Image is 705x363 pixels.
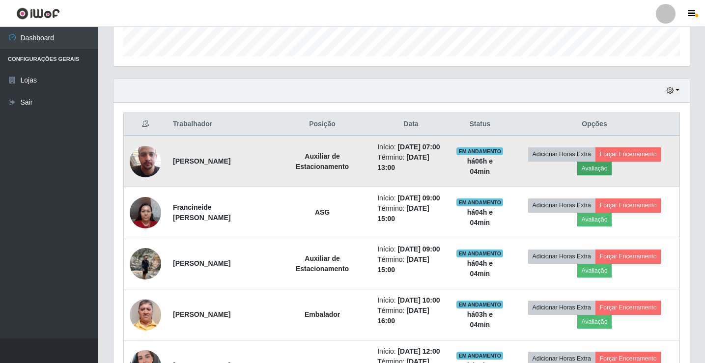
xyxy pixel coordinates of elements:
[577,213,612,226] button: Avaliação
[595,147,661,161] button: Forçar Encerramento
[173,203,230,222] strong: Francineide [PERSON_NAME]
[173,259,230,267] strong: [PERSON_NAME]
[509,113,679,136] th: Opções
[16,7,60,20] img: CoreUI Logo
[315,208,330,216] strong: ASG
[130,192,161,233] img: 1735852864597.jpeg
[377,346,444,357] li: Início:
[296,254,349,273] strong: Auxiliar de Estacionamento
[595,250,661,263] button: Forçar Encerramento
[305,310,340,318] strong: Embalador
[467,259,493,278] strong: há 04 h e 04 min
[577,162,612,175] button: Avaliação
[456,198,503,206] span: EM ANDAMENTO
[296,152,349,170] strong: Auxiliar de Estacionamento
[377,152,444,173] li: Término:
[173,157,230,165] strong: [PERSON_NAME]
[528,301,595,314] button: Adicionar Horas Extra
[528,198,595,212] button: Adicionar Horas Extra
[595,301,661,314] button: Forçar Encerramento
[467,208,493,226] strong: há 04 h e 04 min
[371,113,450,136] th: Data
[130,243,161,284] img: 1700098236719.jpeg
[456,147,503,155] span: EM ANDAMENTO
[397,245,440,253] time: [DATE] 09:00
[377,142,444,152] li: Início:
[173,310,230,318] strong: [PERSON_NAME]
[577,264,612,278] button: Avaliação
[397,143,440,151] time: [DATE] 07:00
[397,347,440,355] time: [DATE] 12:00
[377,306,444,326] li: Término:
[467,310,493,329] strong: há 03 h e 04 min
[377,203,444,224] li: Término:
[577,315,612,329] button: Avaliação
[397,194,440,202] time: [DATE] 09:00
[595,198,661,212] button: Forçar Encerramento
[273,113,371,136] th: Posição
[528,250,595,263] button: Adicionar Horas Extra
[167,113,273,136] th: Trabalhador
[377,193,444,203] li: Início:
[130,134,161,190] img: 1745843945427.jpeg
[528,147,595,161] button: Adicionar Horas Extra
[377,295,444,306] li: Início:
[467,157,493,175] strong: há 06 h e 04 min
[456,301,503,308] span: EM ANDAMENTO
[456,352,503,360] span: EM ANDAMENTO
[451,113,509,136] th: Status
[130,287,161,343] img: 1687914027317.jpeg
[456,250,503,257] span: EM ANDAMENTO
[377,254,444,275] li: Término:
[397,296,440,304] time: [DATE] 10:00
[377,244,444,254] li: Início:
